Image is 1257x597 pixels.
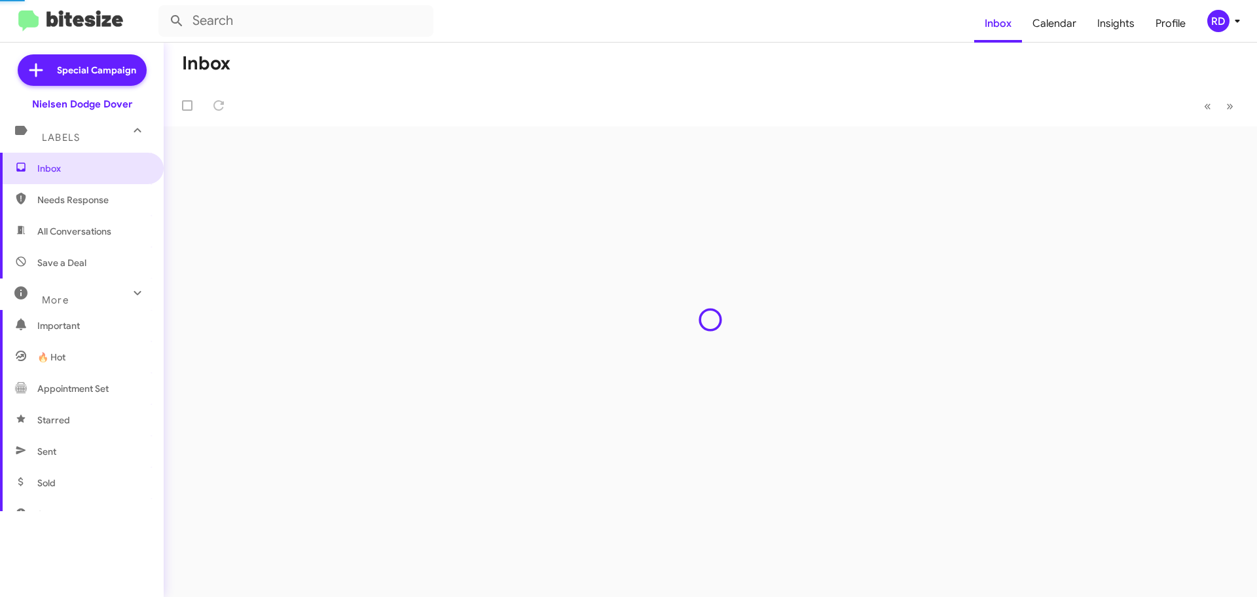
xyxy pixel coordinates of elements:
div: Nielsen Dodge Dover [32,98,132,111]
span: « [1204,98,1211,114]
div: RD [1207,10,1230,32]
span: Sold [37,476,56,490]
span: Inbox [37,162,149,175]
span: Sent [37,445,56,458]
span: Needs Response [37,193,149,206]
span: Labels [42,132,80,144]
h1: Inbox [182,53,230,74]
span: 🔥 Hot [37,351,65,364]
span: Appointment Set [37,382,109,395]
span: All Conversations [37,225,111,238]
input: Search [158,5,433,37]
button: Previous [1196,92,1219,119]
a: Inbox [974,5,1022,43]
span: Special Campaign [57,64,136,77]
a: Profile [1145,5,1196,43]
span: Starred [37,414,70,427]
span: Important [37,319,149,332]
a: Special Campaign [18,54,147,86]
span: Sold Responded [37,508,107,521]
button: Next [1218,92,1241,119]
a: Calendar [1022,5,1087,43]
span: Save a Deal [37,256,86,269]
span: More [42,294,69,306]
a: Insights [1087,5,1145,43]
button: RD [1196,10,1243,32]
nav: Page navigation example [1197,92,1241,119]
span: » [1226,98,1233,114]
